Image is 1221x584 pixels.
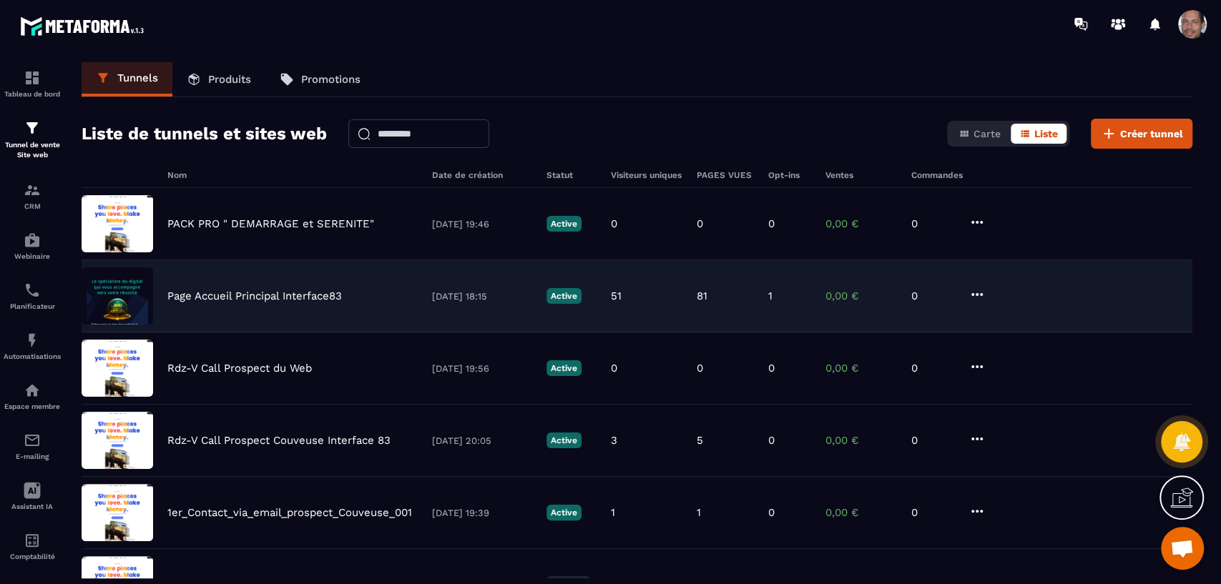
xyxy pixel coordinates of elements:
[911,506,954,519] p: 0
[825,362,897,375] p: 0,00 €
[24,532,41,549] img: accountant
[611,289,622,302] p: 51
[4,471,61,521] a: Assistant IA
[4,402,61,410] p: Espace membre
[768,362,775,375] p: 0
[82,195,153,252] img: image
[950,124,1009,144] button: Carte
[825,434,897,447] p: 0,00 €
[1034,128,1058,139] span: Liste
[4,553,61,560] p: Comptabilité
[24,69,41,86] img: formation
[208,73,251,86] p: Produits
[4,140,61,160] p: Tunnel de vente Site web
[911,289,954,302] p: 0
[697,217,703,230] p: 0
[697,289,707,302] p: 81
[82,412,153,469] img: image
[4,109,61,171] a: formationformationTunnel de vente Site web
[432,508,532,518] p: [DATE] 19:39
[911,170,963,180] h6: Commandes
[4,59,61,109] a: formationformationTableau de bord
[4,521,61,571] a: accountantaccountantComptabilité
[4,171,61,221] a: formationformationCRM
[167,506,412,519] p: 1er_Contact_via_email_prospect_Couveuse_001
[768,289,773,302] p: 1
[167,170,418,180] h6: Nom
[768,506,775,519] p: 0
[697,506,701,519] p: 1
[167,434,391,447] p: Rdz-V Call Prospect Couveuse Interface 83
[768,217,775,230] p: 0
[611,506,615,519] p: 1
[546,170,597,180] h6: Statut
[4,503,61,510] p: Assistant IA
[911,362,954,375] p: 0
[1120,127,1183,141] span: Créer tunnel
[768,434,775,447] p: 0
[167,289,342,302] p: Page Accueil Principal Interface83
[24,232,41,249] img: automations
[301,73,361,86] p: Promotions
[432,219,532,229] p: [DATE] 19:46
[611,362,617,375] p: 0
[911,434,954,447] p: 0
[4,202,61,210] p: CRM
[825,170,897,180] h6: Ventes
[546,288,582,304] p: Active
[1091,119,1192,149] button: Créer tunnel
[82,119,327,148] h2: Liste de tunnels et sites web
[4,321,61,371] a: automationsautomationsAutomatisations
[20,13,149,39] img: logo
[167,217,374,230] p: PACK PRO " DEMARRAGE et SERENITE"
[432,170,532,180] h6: Date de création
[432,435,532,446] p: [DATE] 20:05
[546,505,582,520] p: Active
[4,452,61,460] p: E-mailing
[265,62,375,96] a: Promotions
[4,371,61,421] a: automationsautomationsEspace membre
[24,282,41,299] img: scheduler
[546,432,582,448] p: Active
[974,128,1001,139] span: Carte
[697,170,754,180] h6: PAGES VUES
[82,62,172,96] a: Tunnels
[24,332,41,349] img: automations
[4,271,61,321] a: schedulerschedulerPlanificateur
[82,267,153,325] img: image
[825,289,897,302] p: 0,00 €
[1011,124,1066,144] button: Liste
[4,421,61,471] a: emailemailE-mailing
[911,217,954,230] p: 0
[4,90,61,98] p: Tableau de bord
[432,363,532,374] p: [DATE] 19:56
[546,360,582,376] p: Active
[172,62,265,96] a: Produits
[24,382,41,399] img: automations
[24,432,41,449] img: email
[24,182,41,199] img: formation
[432,291,532,302] p: [DATE] 18:15
[117,71,158,84] p: Tunnels
[697,362,703,375] p: 0
[825,217,897,230] p: 0,00 €
[4,352,61,360] p: Automatisations
[768,170,811,180] h6: Opt-ins
[825,506,897,519] p: 0,00 €
[611,170,682,180] h6: Visiteurs uniques
[611,217,617,230] p: 0
[4,221,61,271] a: automationsautomationsWebinaire
[24,119,41,137] img: formation
[1161,527,1204,570] div: Ouvrir le chat
[82,340,153,397] img: image
[82,484,153,541] img: image
[4,302,61,310] p: Planificateur
[697,434,703,447] p: 5
[167,362,312,375] p: Rdz-V Call Prospect du Web
[611,434,617,447] p: 3
[546,216,582,232] p: Active
[4,252,61,260] p: Webinaire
